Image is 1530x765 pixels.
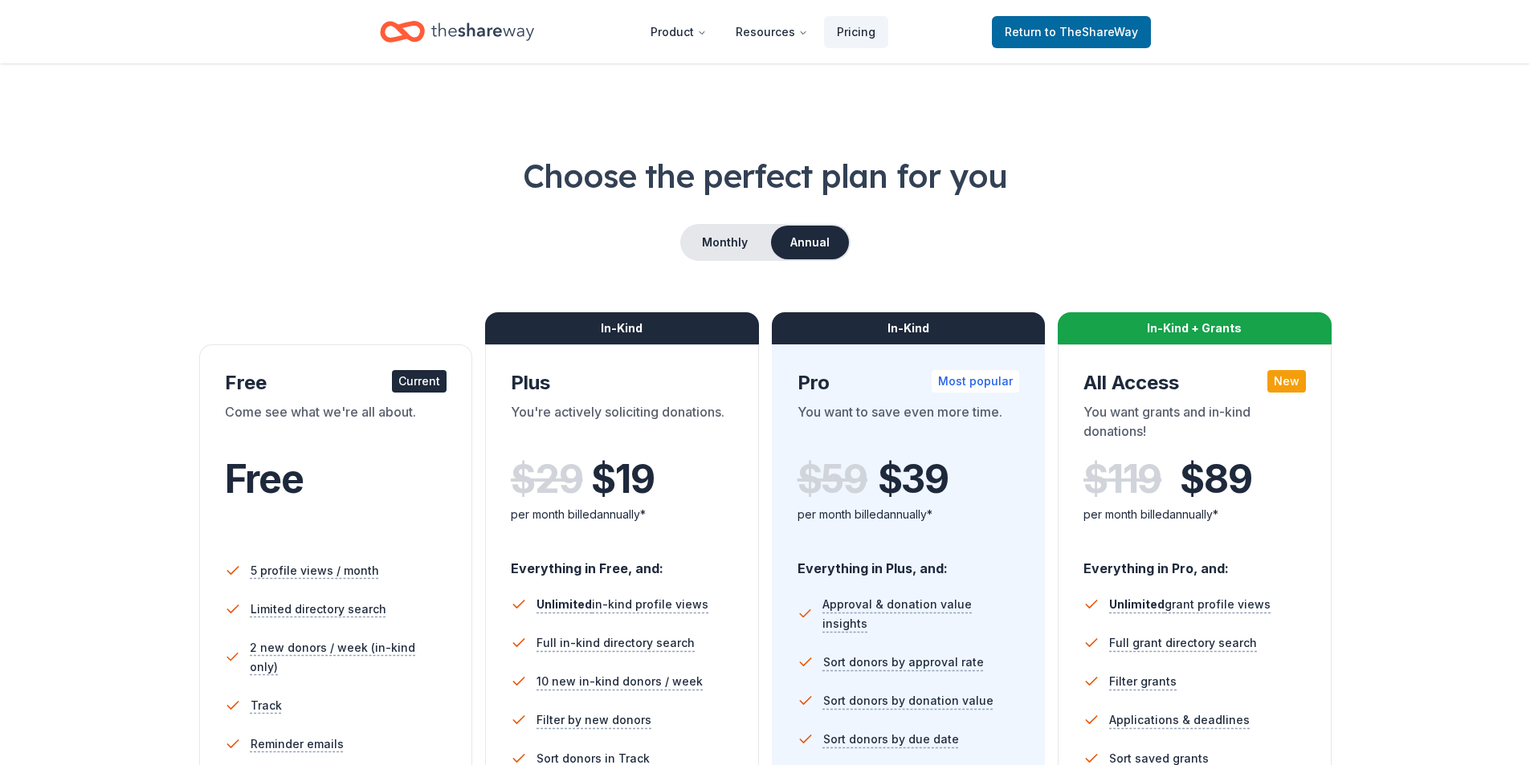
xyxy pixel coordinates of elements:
div: Free [225,370,447,396]
button: Annual [771,226,849,259]
div: You want grants and in-kind donations! [1083,402,1306,447]
span: Track [251,696,282,715]
span: Filter by new donors [537,710,651,730]
nav: Main [638,13,888,51]
div: per month billed annually* [798,505,1020,524]
div: Pro [798,370,1020,396]
span: Reminder emails [251,734,344,754]
span: Applications & deadlines [1109,710,1250,730]
a: Returnto TheShareWay [992,16,1151,48]
span: Sort donors by approval rate [823,653,984,672]
span: Filter grants [1109,672,1177,691]
span: Sort donors by due date [823,730,959,749]
span: Limited directory search [251,600,386,619]
div: In-Kind [485,312,759,344]
h1: Choose the perfect plan for you [64,153,1466,198]
div: All Access [1083,370,1306,396]
div: Come see what we're all about. [225,402,447,447]
span: Full grant directory search [1109,633,1257,653]
span: grant profile views [1109,597,1271,611]
div: Most popular [932,370,1019,393]
div: New [1267,370,1306,393]
a: Home [380,13,534,51]
div: Current [392,370,447,393]
div: In-Kind + Grants [1058,312,1332,344]
span: Full in-kind directory search [537,633,695,653]
span: Unlimited [1109,597,1165,611]
div: In-Kind [772,312,1046,344]
span: to TheShareWay [1045,25,1138,39]
button: Product [638,16,720,48]
span: Approval & donation value insights [822,595,1019,633]
div: Plus [511,370,733,396]
div: Everything in Free, and: [511,545,733,579]
div: You're actively soliciting donations. [511,402,733,447]
span: $ 89 [1180,457,1251,502]
span: Unlimited [537,597,592,611]
button: Resources [723,16,821,48]
span: $ 39 [878,457,949,502]
div: Everything in Pro, and: [1083,545,1306,579]
a: Pricing [824,16,888,48]
div: per month billed annually* [511,505,733,524]
div: per month billed annually* [1083,505,1306,524]
span: 5 profile views / month [251,561,379,580]
span: Return [1005,22,1138,42]
button: Monthly [682,226,768,259]
div: You want to save even more time. [798,402,1020,447]
span: 2 new donors / week (in-kind only) [250,638,447,677]
span: Free [225,455,304,503]
span: 10 new in-kind donors / week [537,672,703,691]
span: $ 19 [591,457,654,502]
span: Sort donors by donation value [823,691,993,710]
span: in-kind profile views [537,597,708,611]
div: Everything in Plus, and: [798,545,1020,579]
